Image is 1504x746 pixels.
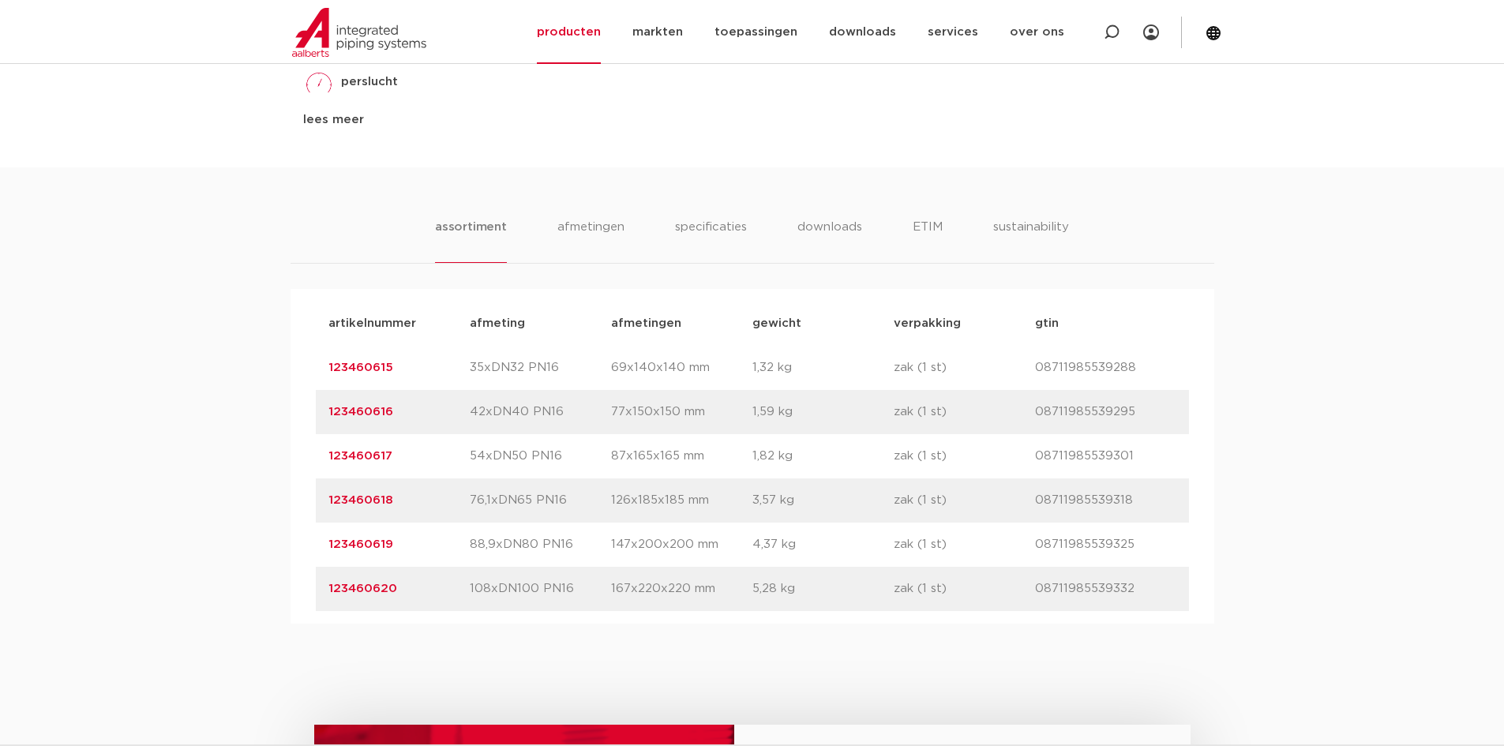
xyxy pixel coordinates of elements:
p: 88,9xDN80 PN16 [470,535,611,554]
p: 4,37 kg [752,535,894,554]
li: specificaties [675,218,747,263]
p: zak (1 st) [894,491,1035,510]
li: ETIM [913,218,943,263]
p: 54xDN50 PN16 [470,447,611,466]
p: 108xDN100 PN16 [470,579,611,598]
li: downloads [797,218,862,263]
p: zak (1 st) [894,403,1035,422]
img: perslucht [303,66,335,98]
p: 1,59 kg [752,403,894,422]
p: 08711985539332 [1035,579,1176,598]
p: zak (1 st) [894,447,1035,466]
p: 1,32 kg [752,358,894,377]
a: 123460619 [328,538,393,550]
p: 08711985539301 [1035,447,1176,466]
p: gtin [1035,314,1176,333]
p: 08711985539318 [1035,491,1176,510]
p: 69x140x140 mm [611,358,752,377]
p: artikelnummer [328,314,470,333]
p: 167x220x220 mm [611,579,752,598]
p: 76,1xDN65 PN16 [470,491,611,510]
li: afmetingen [557,218,624,263]
div: lees meer [303,111,587,129]
p: zak (1 st) [894,358,1035,377]
p: verpakking [894,314,1035,333]
p: 147x200x200 mm [611,535,752,554]
a: 123460615 [328,362,393,373]
p: 77x150x150 mm [611,403,752,422]
p: 3,57 kg [752,491,894,510]
p: perslucht [341,73,398,92]
a: 123460618 [328,494,393,506]
p: 1,82 kg [752,447,894,466]
p: 08711985539325 [1035,535,1176,554]
p: 35xDN32 PN16 [470,358,611,377]
p: zak (1 st) [894,535,1035,554]
li: sustainability [993,218,1069,263]
p: 08711985539288 [1035,358,1176,377]
p: 87x165x165 mm [611,447,752,466]
a: 123460617 [328,450,392,462]
p: afmetingen [611,314,752,333]
a: 123460620 [328,583,397,594]
p: zak (1 st) [894,579,1035,598]
a: 123460616 [328,406,393,418]
p: 5,28 kg [752,579,894,598]
li: assortiment [435,218,507,263]
p: afmeting [470,314,611,333]
p: gewicht [752,314,894,333]
p: 42xDN40 PN16 [470,403,611,422]
p: 08711985539295 [1035,403,1176,422]
p: 126x185x185 mm [611,491,752,510]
